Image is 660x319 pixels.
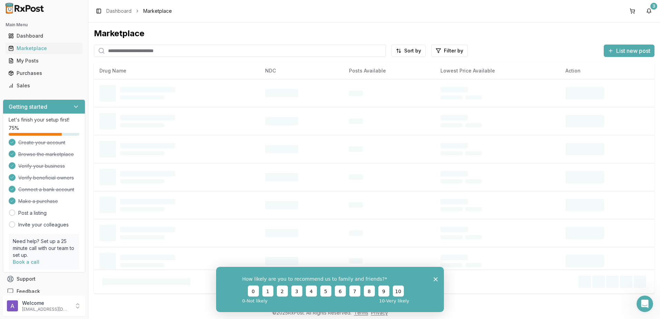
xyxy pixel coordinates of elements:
th: NDC [260,62,344,79]
img: User avatar [7,300,18,311]
span: Verify beneficial owners [18,174,74,181]
p: Welcome [22,300,70,307]
button: Dashboard [3,30,85,41]
div: Dashboard [8,32,80,39]
nav: breadcrumb [106,8,172,14]
span: Create your account [18,139,65,146]
h2: Main Menu [6,22,82,28]
iframe: Survey from RxPost [216,267,444,312]
span: 75 % [9,125,19,132]
th: Lowest Price Available [435,62,560,79]
span: Marketplace [143,8,172,14]
a: Marketplace [6,42,82,55]
a: Book a call [13,259,39,265]
th: Posts Available [343,62,435,79]
a: List new post [604,48,654,55]
span: Filter by [444,47,463,54]
a: Sales [6,79,82,92]
span: Verify your business [18,163,65,170]
span: Connect a bank account [18,186,74,193]
button: Sort by [391,45,426,57]
div: 3 [650,3,657,10]
span: Browse the marketplace [18,151,74,158]
a: Privacy [371,310,388,316]
h3: Getting started [9,103,47,111]
p: Need help? Set up a 25 minute call with our team to set up. [13,238,75,259]
a: Purchases [6,67,82,79]
span: List new post [616,47,650,55]
a: Post a listing [18,210,47,216]
a: Dashboard [6,30,82,42]
span: Sort by [404,47,421,54]
a: Invite your colleagues [18,221,69,228]
button: Marketplace [3,43,85,54]
img: RxPost Logo [3,3,47,14]
div: Purchases [8,70,80,77]
button: List new post [604,45,654,57]
button: My Posts [3,55,85,66]
a: Terms [354,310,368,316]
button: Filter by [431,45,468,57]
button: Feedback [3,285,85,298]
th: Drug Name [94,62,260,79]
span: Feedback [17,288,40,295]
button: Support [3,273,85,285]
p: Let's finish your setup first! [9,116,79,123]
div: Sales [8,82,80,89]
iframe: Intercom live chat [637,296,653,312]
span: Make a purchase [18,198,58,205]
div: Marketplace [8,45,80,52]
div: My Posts [8,57,80,64]
th: Action [560,62,654,79]
a: Dashboard [106,8,132,14]
div: Marketplace [94,28,654,39]
button: 3 [643,6,654,17]
p: [EMAIL_ADDRESS][DOMAIN_NAME] [22,307,70,312]
button: Purchases [3,68,85,79]
button: Sales [3,80,85,91]
a: My Posts [6,55,82,67]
